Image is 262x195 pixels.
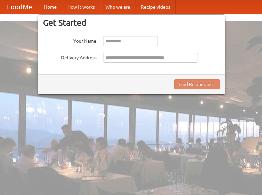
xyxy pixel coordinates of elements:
[43,53,96,61] label: Delivery Address
[43,36,96,44] label: Your Name
[136,0,176,14] a: Recipe videos
[0,0,39,14] a: FoodMe
[100,0,136,14] a: Who we are
[43,18,220,28] h3: Get Started
[39,0,62,14] a: Home
[174,79,220,89] button: Find Restaurants!
[62,0,100,14] a: How it works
